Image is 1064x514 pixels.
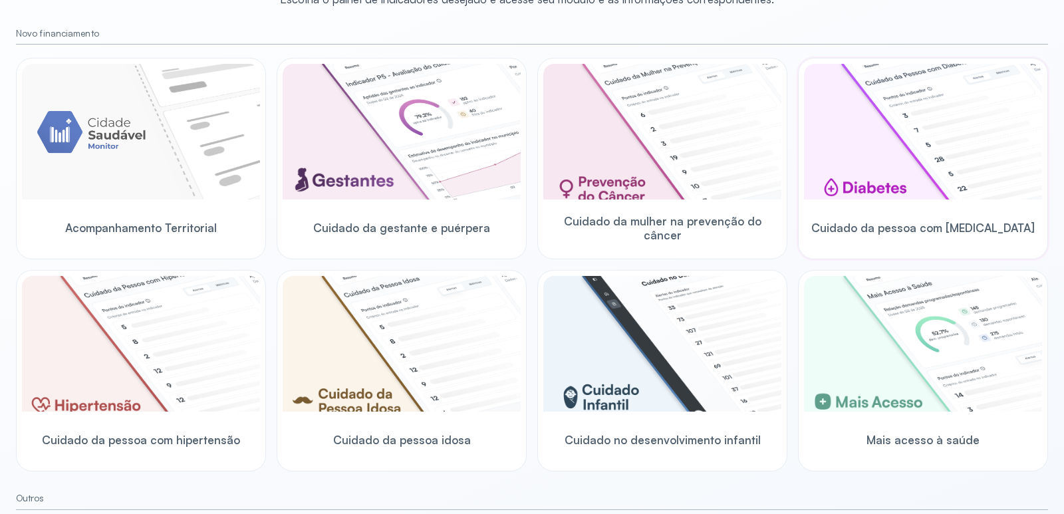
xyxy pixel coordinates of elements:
[16,28,1048,39] small: Novo financiamento
[565,433,761,447] span: Cuidado no desenvolvimento infantil
[543,64,781,199] img: woman-cancer-prevention-care.png
[283,64,521,199] img: pregnants.png
[804,64,1042,199] img: diabetics.png
[65,221,217,235] span: Acompanhamento Territorial
[16,493,1048,504] small: Outros
[22,276,260,412] img: hypertension.png
[22,64,260,199] img: placeholder-module-ilustration.png
[543,276,781,412] img: child-development.png
[866,433,980,447] span: Mais acesso à saúde
[543,214,781,243] span: Cuidado da mulher na prevenção do câncer
[283,276,521,412] img: elderly.png
[333,433,471,447] span: Cuidado da pessoa idosa
[42,433,240,447] span: Cuidado da pessoa com hipertensão
[313,221,490,235] span: Cuidado da gestante e puérpera
[811,221,1035,235] span: Cuidado da pessoa com [MEDICAL_DATA]
[804,276,1042,412] img: healthcare-greater-access.png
